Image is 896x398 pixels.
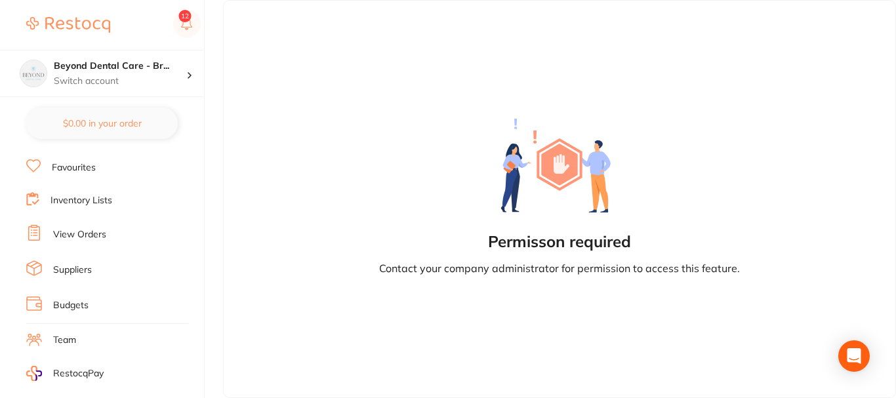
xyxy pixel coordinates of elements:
h4: Beyond Dental Care - Brighton [54,60,186,73]
a: Budgets [53,299,89,312]
a: Suppliers [53,264,92,277]
p: Switch account [54,75,186,88]
div: Open Intercom Messenger [838,340,870,372]
img: Beyond Dental Care - Brighton [20,60,47,87]
button: $0.00 in your order [26,108,178,139]
p: Contact your company administrator for permission to access this feature. [379,261,740,275]
a: View Orders [53,228,106,241]
a: RestocqPay [26,366,104,381]
h2: Permisson required [488,233,631,251]
a: Team [53,334,76,347]
img: RestocqPay [26,366,42,381]
a: Restocq Logo [26,10,110,40]
a: Favourites [52,161,96,174]
img: Restocq Logo [26,17,110,33]
a: Inventory Lists [51,194,112,207]
span: RestocqPay [53,367,104,380]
